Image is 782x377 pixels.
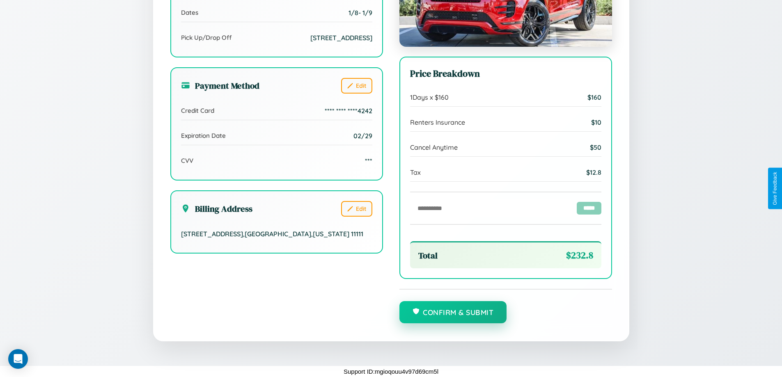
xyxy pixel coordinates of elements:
span: Tax [410,168,421,176]
span: Dates [181,9,198,16]
span: [STREET_ADDRESS] , [GEOGRAPHIC_DATA] , [US_STATE] 11111 [181,230,363,238]
span: Expiration Date [181,132,226,139]
h3: Payment Method [181,80,259,91]
span: Renters Insurance [410,118,465,126]
button: Confirm & Submit [399,301,507,323]
div: Open Intercom Messenger [8,349,28,369]
span: Cancel Anytime [410,143,458,151]
span: $ 160 [587,93,601,101]
span: Pick Up/Drop Off [181,34,232,41]
span: $ 10 [591,118,601,126]
span: Credit Card [181,107,214,114]
h3: Price Breakdown [410,67,601,80]
span: $ 50 [590,143,601,151]
button: Edit [341,78,372,94]
span: 1 Days x $ 160 [410,93,449,101]
span: 1 / 8 - 1 / 9 [349,9,372,17]
span: 02/29 [353,132,372,140]
span: $ 12.8 [586,168,601,176]
span: [STREET_ADDRESS] [310,34,372,42]
h3: Billing Address [181,203,252,215]
button: Edit [341,201,372,217]
span: CVV [181,157,193,165]
span: $ 232.8 [566,249,593,262]
p: Support ID: mgioqouu4v97d69cm5l [344,366,438,377]
span: Total [418,249,438,261]
div: Give Feedback [772,172,778,205]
